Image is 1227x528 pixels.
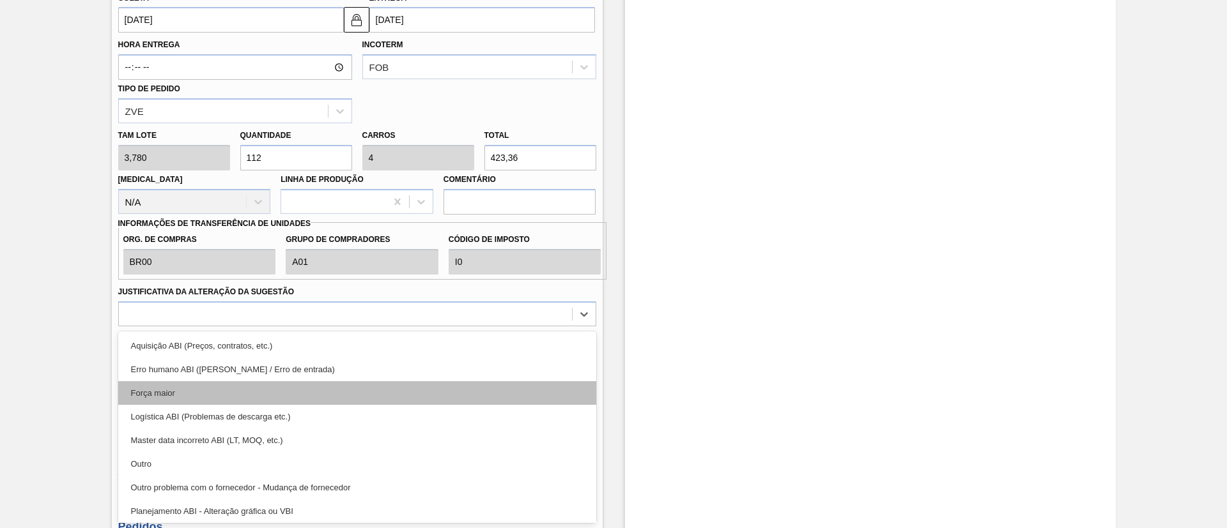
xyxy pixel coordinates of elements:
div: ZVE [125,105,144,116]
label: Grupo de Compradores [286,230,438,249]
div: Outro problema com o fornecedor - Mudança de fornecedor [118,476,596,499]
div: Planejamento ABI - Alteração gráfica ou VBI [118,499,596,523]
img: locked [349,12,364,27]
input: dd/mm/yyyy [118,7,344,33]
label: Carros [362,131,396,140]
div: Logística ABI (Problemas de descarga etc.) [118,405,596,428]
div: Força maior [118,381,596,405]
label: Informações de Transferência de Unidades [118,219,311,228]
label: Tipo de pedido [118,84,180,93]
label: Código de Imposto [449,230,601,249]
label: Justificativa da Alteração da Sugestão [118,287,295,296]
div: FOB [369,62,389,73]
input: dd/mm/yyyy [369,7,595,33]
button: locked [344,7,369,33]
div: Master data incorreto ABI (LT, MOQ, etc.) [118,428,596,452]
label: [MEDICAL_DATA] [118,175,183,184]
label: Incoterm [362,40,403,49]
label: Comentário [444,170,596,189]
label: Observações [118,329,596,348]
div: Outro [118,452,596,476]
div: Erro humano ABI ([PERSON_NAME] / Erro de entrada) [118,358,596,381]
label: Total [484,131,509,140]
label: Tam lote [118,126,230,145]
label: Hora Entrega [118,36,352,54]
label: Linha de Produção [281,175,364,184]
label: Quantidade [240,131,291,140]
div: Aquisição ABI (Preços, contratos, etc.) [118,334,596,358]
label: Org. de Compras [123,230,276,249]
